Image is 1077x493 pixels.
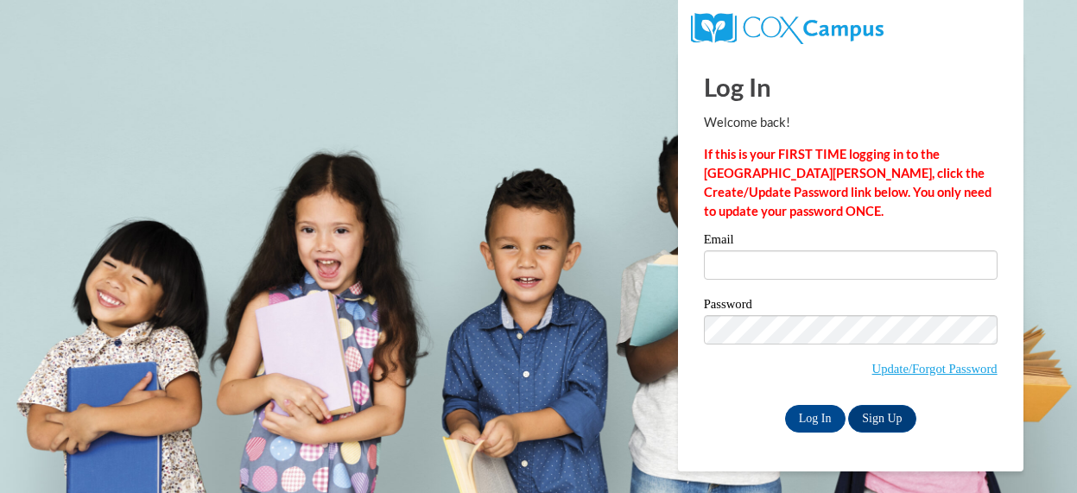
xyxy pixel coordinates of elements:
a: COX Campus [691,20,884,35]
label: Password [704,298,998,315]
strong: If this is your FIRST TIME logging in to the [GEOGRAPHIC_DATA][PERSON_NAME], click the Create/Upd... [704,147,991,218]
a: Sign Up [848,405,915,433]
input: Log In [785,405,846,433]
h1: Log In [704,69,998,104]
label: Email [704,233,998,250]
p: Welcome back! [704,113,998,132]
img: COX Campus [691,13,884,44]
a: Update/Forgot Password [872,362,998,376]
